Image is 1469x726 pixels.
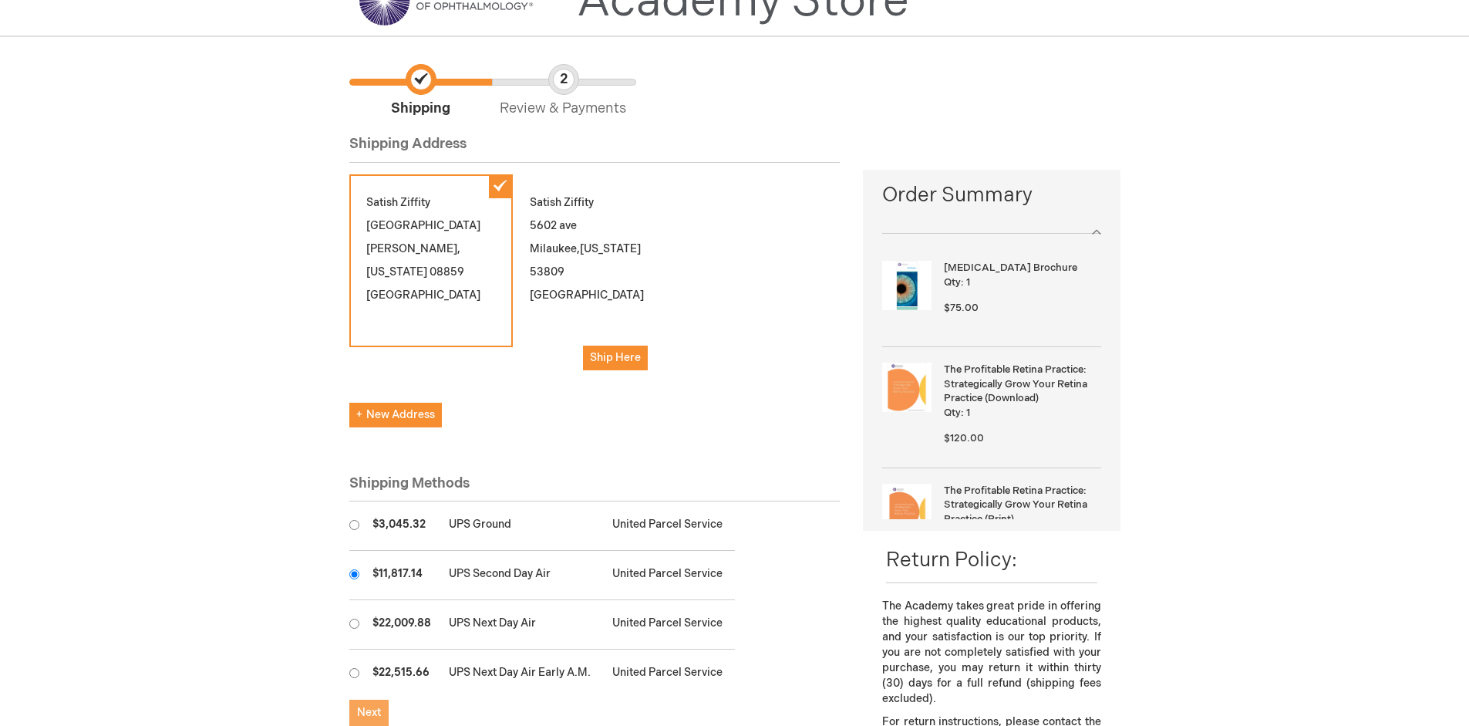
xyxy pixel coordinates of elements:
[349,64,492,119] span: Shipping
[441,600,604,650] td: UPS Next Day Air
[457,242,460,255] span: ,
[966,276,970,289] span: 1
[356,408,435,421] span: New Address
[580,242,641,255] span: [US_STATE]
[944,261,1097,275] strong: [MEDICAL_DATA] Brochure
[944,407,961,419] span: Qty
[372,616,431,630] span: $22,009.88
[590,351,641,364] span: Ship Here
[441,650,604,699] td: UPS Next Day Air Early A.M.
[882,181,1100,218] span: Order Summary
[882,261,932,310] img: Amblyopia Brochure
[372,518,426,531] span: $3,045.32
[492,64,635,119] span: Review & Payments
[349,700,389,726] button: Next
[349,134,841,163] div: Shipping Address
[882,484,932,533] img: The Profitable Retina Practice: Strategically Grow Your Retina Practice (Print)
[605,650,735,699] td: United Parcel Service
[583,346,648,370] button: Ship Here
[944,302,979,314] span: $75.00
[882,599,1100,707] p: The Academy takes great pride in offering the highest quality educational products, and your sati...
[944,484,1097,527] strong: The Profitable Retina Practice: Strategically Grow Your Retina Practice (Print)
[886,549,1017,572] span: Return Policy:
[577,242,580,255] span: ,
[882,363,932,412] img: The Profitable Retina Practice: Strategically Grow Your Retina Practice (Download)
[441,551,604,600] td: UPS Second Day Air
[372,567,423,580] span: $11,817.14
[944,432,984,444] span: $120.00
[349,474,841,502] div: Shipping Methods
[944,363,1097,406] strong: The Profitable Retina Practice: Strategically Grow Your Retina Practice (Download)
[349,174,513,347] div: Satish Ziffity [GEOGRAPHIC_DATA] [PERSON_NAME] 08859 [GEOGRAPHIC_DATA]
[513,174,676,387] div: Satish Ziffity 5602 ave Milaukee 53809 [GEOGRAPHIC_DATA]
[357,706,381,719] span: Next
[605,551,735,600] td: United Parcel Service
[605,600,735,650] td: United Parcel Service
[349,403,442,427] button: New Address
[441,501,604,551] td: UPS Ground
[372,666,430,679] span: $22,515.66
[966,407,970,419] span: 1
[944,276,961,289] span: Qty
[366,265,427,279] span: [US_STATE]
[605,501,735,551] td: United Parcel Service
